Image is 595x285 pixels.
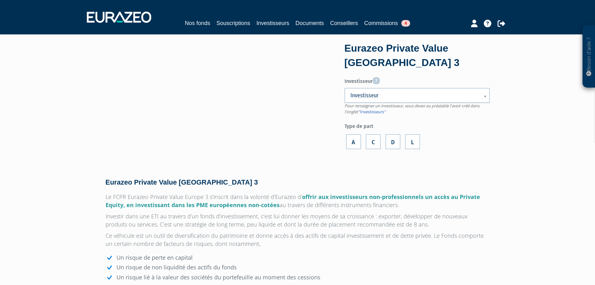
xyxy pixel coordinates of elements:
[106,274,490,281] li: Un risque lié à la valeur des sociétés du portefeuille au moment des cessions
[385,134,400,149] label: D
[106,232,490,248] p: Ce véhicule est un outil de diversification du patrimoine et donne accès à des actifs de capital ...
[106,254,490,261] li: Un risque de perte en capital
[585,28,593,85] p: Besoin d'aide ?
[350,92,476,99] span: Investisseur
[345,121,490,130] label: Type de part
[364,19,410,28] a: Commissions4
[87,12,151,23] img: 1732889491-logotype_eurazeo_blanc_rvb.png
[106,44,326,168] iframe: YouTube video player
[358,109,385,115] a: "Investisseurs"
[295,19,324,28] a: Documents
[345,103,479,115] span: Pour renseigner un investisseur, vous devez au préalable l'avoir créé dans l'onglet
[106,212,490,228] p: Investir dans une ETI au travers d’un fonds d’investissement, c’est lui donner les moyens de sa c...
[106,193,490,209] p: Le FCPR Eurazeo Private Value Europe 3 s’inscrit dans la volonté d'Eurazeo d’ au travers de diffé...
[346,134,361,149] label: A
[106,193,480,209] span: offrir aux investisseurs non-professionnels un accès au Private Equity, en investissant dans les ...
[330,19,358,28] a: Conseillers
[106,179,490,186] h4: Eurazeo Private Value [GEOGRAPHIC_DATA] 3
[185,19,210,28] a: Nos fonds
[345,75,490,85] label: Investisseur
[405,134,420,149] label: L
[401,20,410,27] span: 4
[216,19,250,28] a: Souscriptions
[106,264,490,271] li: Un risque de non liquidité des actifs du fonds
[256,19,289,28] a: Investisseurs
[366,134,381,149] label: C
[345,41,490,70] div: Eurazeo Private Value [GEOGRAPHIC_DATA] 3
